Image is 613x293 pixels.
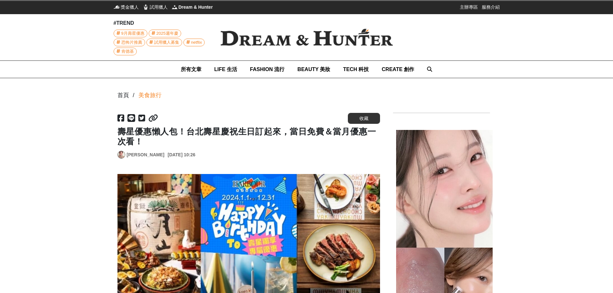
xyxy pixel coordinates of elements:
[143,4,149,10] img: 試用獵人
[250,61,285,78] a: FASHION 流行
[117,151,125,159] a: Avatar
[181,61,201,78] a: 所有文章
[382,67,414,72] span: CREATE 創作
[117,127,380,147] h1: 壽星優惠懶人包！台北壽星慶祝生日訂起來，當日免費＆當月優惠一次看！
[121,4,139,10] span: 獎金獵人
[114,4,139,10] a: 獎金獵人獎金獵人
[482,4,500,10] a: 服務介紹
[114,39,145,46] a: 恐怖片推薦
[183,39,205,46] a: netflix
[382,61,414,78] a: CREATE 創作
[343,61,369,78] a: TECH 科技
[250,67,285,72] span: FASHION 流行
[150,4,168,10] span: 試用獵人
[297,67,330,72] span: BEAUTY 美妝
[214,61,237,78] a: LIFE 生活
[138,91,162,100] a: 美食旅行
[460,4,478,10] a: 主辦專區
[114,30,147,37] a: 9月壽星優惠
[168,151,195,158] div: [DATE] 10:26
[127,151,164,158] a: [PERSON_NAME]
[343,67,369,72] span: TECH 科技
[172,4,213,10] a: Dream & HunterDream & Hunter
[121,48,134,55] span: 肯德基
[118,151,125,158] img: Avatar
[146,39,182,46] a: 試用獵人募集
[348,113,380,124] button: 收藏
[191,39,202,46] span: netflix
[297,61,330,78] a: BEAUTY 美妝
[172,4,178,10] img: Dream & Hunter
[179,4,213,10] span: Dream & Hunter
[210,18,403,56] img: Dream & Hunter
[121,30,144,37] span: 9月壽星優惠
[117,91,129,100] div: 首頁
[114,19,210,27] div: #TREND
[149,30,181,37] a: 2025週年慶
[114,48,137,55] a: 肯德基
[156,30,178,37] span: 2025週年慶
[114,4,120,10] img: 獎金獵人
[181,67,201,72] span: 所有文章
[143,4,168,10] a: 試用獵人試用獵人
[133,91,135,100] div: /
[121,39,142,46] span: 恐怖片推薦
[154,39,179,46] span: 試用獵人募集
[214,67,237,72] span: LIFE 生活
